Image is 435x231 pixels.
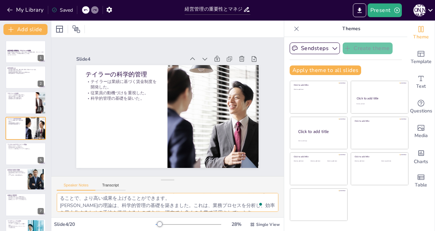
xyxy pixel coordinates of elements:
p: 指揮と調整はチームの協力を促進する。 [8,73,44,74]
span: Theme [413,33,429,41]
p: 資源を効果的に活用するための計画を立てる。 [8,172,26,174]
div: 6 [38,182,44,189]
p: 経営活動の出発点は計画である。 [8,70,44,72]
p: ファヨールのマネジメント理論 [8,144,44,146]
div: Click to add title [357,96,402,100]
p: Generated with [URL] [8,54,44,56]
div: Add a table [407,169,435,193]
div: Click to add text [311,160,326,162]
p: マネジメントの基本的なフレームワークを提供した。 [8,148,44,149]
input: Insert title [185,4,243,14]
div: 3 [5,92,46,114]
div: Add images, graphics, shapes or video [407,119,435,144]
div: Slide 4 / 20 [54,221,156,228]
div: 7 [38,208,44,214]
div: 28 % [228,221,245,228]
p: 経営管理は資源の計画、組織、指揮、調整、評価のプロセスである。 [8,69,44,70]
p: 科学的管理の基礎を築いた。 [87,87,160,100]
button: My Library [5,4,47,15]
p: 経営管理とは [8,67,44,69]
p: テイラーは業績に基づく賃金制度を開発した。 [88,70,161,89]
div: Click to add title [355,120,404,122]
button: Export to PowerPoint [353,3,366,17]
div: Click to add text [381,160,403,162]
button: Present [368,3,402,17]
p: 秩序を作ることで効率的な組織を構築する。 [8,198,44,199]
p: テイラーの科学的管理 [89,62,162,78]
p: 経営者や管理者が企業活動において果たす役割とその重要性を探る。マネジメントの基本概念と、経営者としての職務を理解することが焦点。 [8,52,44,54]
p: 経営をプロセスとして分析した。 [8,145,44,147]
p: リーダーシップと命令 [8,220,26,222]
p: Themes [302,21,400,37]
button: Speaker Notes [57,183,95,191]
div: 1 [38,55,44,61]
p: 組織化は資源を効果的に利用するための基盤である。 [8,71,44,73]
div: Click to add text [327,160,343,162]
div: Click to add text [356,103,402,105]
div: Click to add title [294,84,343,86]
p: マネジャーの役割 [8,93,34,95]
p: リーダーシップを発揮することが重要である。 [8,223,26,226]
p: 効率的な経営のための原則を示した。 [8,147,44,148]
div: Click to add text [294,160,309,162]
div: Click to add body [298,140,341,142]
div: Add text boxes [407,70,435,95]
div: Saved [52,7,73,13]
p: テイラーの科学的管理 [8,118,24,120]
p: 適切な人材を選ぶことが重要である。 [8,96,34,97]
div: Click to add title [294,155,343,158]
div: Click to add title [355,155,404,158]
span: Questions [410,107,432,115]
div: 7 [5,193,46,216]
textarea: To enrich screen reader interactions, please activate Accessibility in Grammarly extension settings [57,193,278,212]
div: 5 [5,143,46,165]
p: チームを導き、全体の調和を保つ。 [8,175,26,176]
p: 従業員の動機づけを重視した。 [8,122,24,124]
div: Click to add text [355,160,376,162]
div: 5 [38,157,44,163]
p: 生産性を向上させる責任を持つ。 [8,98,34,99]
div: Get real-time input from your audience [407,95,435,119]
div: 1 [5,40,46,63]
button: Add slide [3,24,48,35]
button: Transcript [95,183,126,191]
p: 経営資源を用意することが重要である。 [8,196,44,198]
button: Sendsteps [290,42,340,54]
button: [PERSON_NAME] [413,3,426,17]
span: Single View [256,222,280,227]
div: Click to add text [294,89,343,90]
span: Charts [414,158,428,166]
div: [PERSON_NAME] [413,4,426,16]
p: 科学的管理の基礎を築いた。 [8,124,24,125]
p: 経営者の役割の理解 [8,169,26,171]
div: 4 [38,132,44,138]
span: Media [414,132,428,139]
div: Add charts and graphs [407,144,435,169]
p: 適切な指示を与えることでパフォーマンスを最大化する。 [8,226,26,228]
div: Slide 4 [81,47,190,64]
span: Position [72,25,80,33]
p: 従業員の動機づけを重視した。 [87,82,160,95]
p: 組織化によりリーダーシップが強化される。 [8,199,44,200]
button: Apply theme to all slides [290,65,361,75]
p: マネジャーは労働者の仕事を計画する。 [8,94,34,96]
span: Table [415,181,427,189]
div: Layout [54,24,65,35]
p: 経営者は部下に命令を下す。 [8,222,26,223]
div: Change the overall theme [407,21,435,45]
div: 6 [5,168,46,191]
div: Add ready made slides [407,45,435,70]
div: 2 [38,81,44,87]
div: Click to add title [298,129,342,134]
div: 2 [5,66,46,88]
p: テイラーは業績に基づく賃金制度を開発した。 [8,120,24,122]
strong: 経営管理の重要性とマネジャーの役割 [8,50,31,51]
span: Template [411,58,432,65]
p: 組織化の重要性 [8,195,44,197]
p: 経営者は企業全体の目標を設定する。 [8,171,26,172]
div: 4 [5,117,46,139]
span: Text [416,83,426,90]
div: 3 [38,106,44,112]
button: Create theme [343,42,393,54]
p: 訓練を通じて部下の成長を促す。 [8,97,34,98]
